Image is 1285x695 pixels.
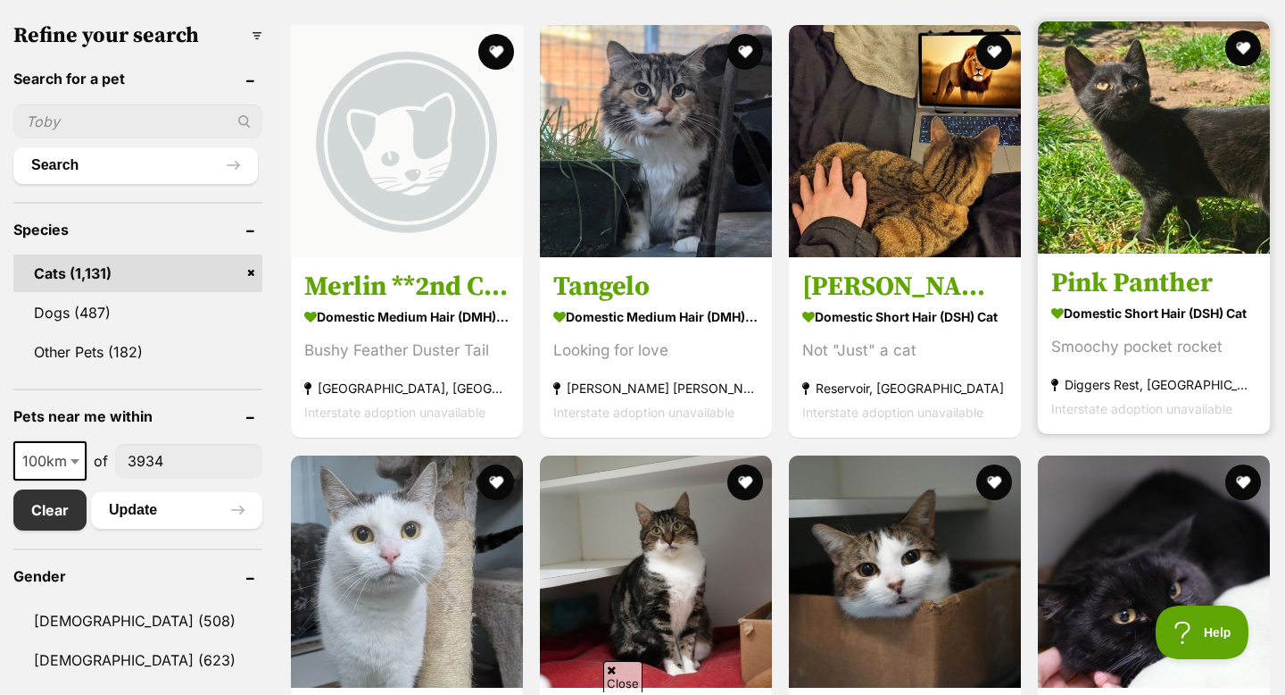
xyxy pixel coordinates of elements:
button: Search [13,147,258,183]
img: Foxtrot - Domestic Short Hair (DSH) Cat [1038,456,1270,688]
header: Pets near me within [13,408,262,424]
span: of [94,450,108,472]
a: Merlin **2nd Chance Cat Rescue** Domestic Medium Hair (DMH) Cat Bushy Feather Duster Tail [GEOGRA... [291,257,523,439]
h3: Merlin **2nd Chance Cat Rescue** [304,271,510,305]
button: favourite [1225,30,1261,66]
img: Tangelo - Domestic Medium Hair (DMH) Cat [540,25,772,257]
button: favourite [478,34,514,70]
img: Colton - Domestic Short Hair (DSH) Cat [789,456,1021,688]
span: Interstate adoption unavailable [304,406,485,421]
span: Interstate adoption unavailable [802,406,983,421]
a: [DEMOGRAPHIC_DATA] (623) [13,641,262,679]
a: Pink Panther Domestic Short Hair (DSH) Cat Smoochy pocket rocket Diggers Rest, [GEOGRAPHIC_DATA] ... [1038,254,1270,435]
img: Sasha - Domestic Short Hair (DSH) Cat [789,25,1021,257]
img: Pink Panther - Domestic Short Hair (DSH) Cat [1038,21,1270,254]
a: Dogs (487) [13,294,262,331]
h3: Tangelo [553,271,759,305]
div: Bushy Feather Duster Tail [304,339,510,364]
img: Pickle - Domestic Short Hair (DSH) Cat [291,456,523,688]
button: favourite [1225,465,1261,500]
h3: Refine your search [13,23,262,48]
div: Smoochy pocket rocket [1051,336,1256,360]
header: Species [13,222,262,238]
a: Clear [13,490,87,531]
strong: Reservoir, [GEOGRAPHIC_DATA] [802,377,1007,401]
span: Interstate adoption unavailable [1051,402,1232,417]
h3: Pink Panther [1051,267,1256,301]
span: Close [603,661,642,692]
div: Looking for love [553,339,759,364]
strong: Diggers Rest, [GEOGRAPHIC_DATA] [1051,373,1256,398]
input: Toby [13,105,262,138]
a: Tangelo Domestic Medium Hair (DMH) Cat Looking for love [PERSON_NAME] [PERSON_NAME], [GEOGRAPHIC_... [540,257,772,439]
button: favourite [478,465,514,500]
span: Interstate adoption unavailable [553,406,734,421]
button: favourite [976,34,1012,70]
strong: Domestic Short Hair (DSH) Cat [802,305,1007,331]
strong: [GEOGRAPHIC_DATA], [GEOGRAPHIC_DATA] [304,377,510,401]
button: favourite [727,465,763,500]
strong: Domestic Medium Hair (DMH) Cat [304,305,510,331]
a: [DEMOGRAPHIC_DATA] (508) [13,602,262,640]
button: favourite [976,465,1012,500]
h3: [PERSON_NAME] [802,271,1007,305]
a: Other Pets (182) [13,333,262,371]
a: Cats (1,131) [13,255,262,292]
span: 100km [15,448,85,473]
header: Search for a pet [13,71,262,87]
div: Not "Just" a cat [802,339,1007,364]
input: postcode [115,444,262,478]
header: Gender [13,568,262,584]
strong: Domestic Short Hair (DSH) Cat [1051,301,1256,327]
a: [PERSON_NAME] Domestic Short Hair (DSH) Cat Not "Just" a cat Reservoir, [GEOGRAPHIC_DATA] Interst... [789,257,1021,439]
strong: [PERSON_NAME] [PERSON_NAME], [GEOGRAPHIC_DATA] [553,377,759,401]
span: 100km [13,441,87,481]
img: Jetson - Domestic Short Hair (DSH) Cat [540,456,772,688]
iframe: Help Scout Beacon - Open [1156,606,1249,659]
button: favourite [727,34,763,70]
button: Update [91,492,262,528]
strong: Domestic Medium Hair (DMH) Cat [553,305,759,331]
